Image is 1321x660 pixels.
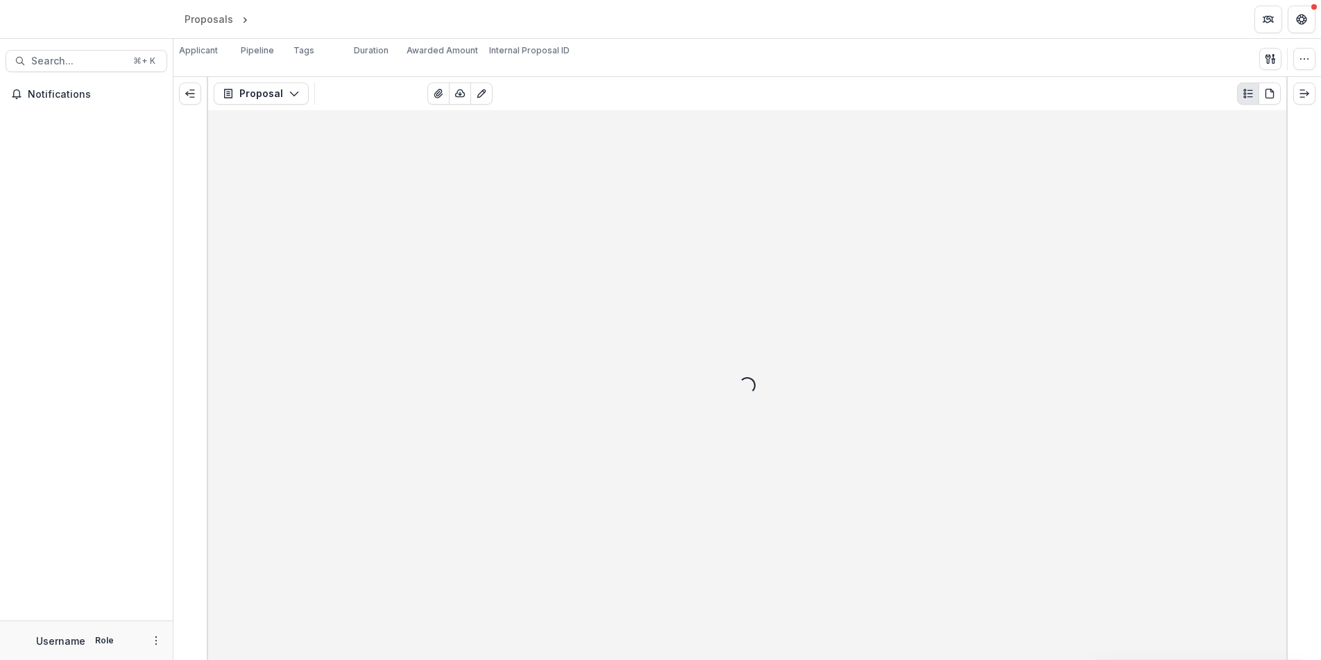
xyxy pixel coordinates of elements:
button: Get Help [1288,6,1315,33]
p: Pipeline [241,44,274,57]
p: Applicant [179,44,218,57]
button: Expand right [1293,82,1315,105]
div: ⌘ + K [130,53,158,69]
p: Duration [354,44,389,57]
a: Proposals [179,9,239,29]
p: Internal Proposal ID [489,44,570,57]
span: Search... [31,55,125,67]
button: Proposal [214,82,309,105]
p: Awarded Amount [407,44,478,57]
button: Notifications [6,83,167,105]
p: Username [36,634,85,648]
span: Notifications [28,89,162,101]
button: Search... [6,50,167,72]
button: More [148,632,164,649]
div: Proposals [185,12,233,26]
p: Tags [293,44,314,57]
button: Plaintext view [1237,82,1259,105]
nav: breadcrumb [179,9,310,29]
button: PDF view [1259,82,1281,105]
p: Role [91,634,118,647]
button: Edit as form [470,82,493,105]
button: View Attached Files [427,82,450,105]
button: Partners [1254,6,1282,33]
button: Expand left [179,82,201,105]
